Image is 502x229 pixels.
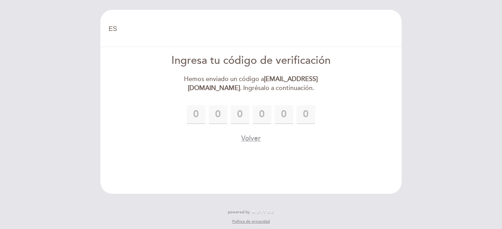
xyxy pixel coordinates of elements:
[232,219,270,224] a: Política de privacidad
[253,105,271,124] input: 0
[296,105,315,124] input: 0
[161,53,341,69] div: Ingresa tu código de verificación
[275,105,293,124] input: 0
[241,133,261,143] button: Volver
[228,209,250,215] span: powered by
[161,75,341,93] div: Hemos enviado un código a . Ingrésalo a continuación.
[231,105,249,124] input: 0
[252,210,274,214] img: MEITRE
[187,105,206,124] input: 0
[209,105,227,124] input: 0
[188,75,318,92] strong: [EMAIL_ADDRESS][DOMAIN_NAME]
[228,209,274,215] a: powered by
